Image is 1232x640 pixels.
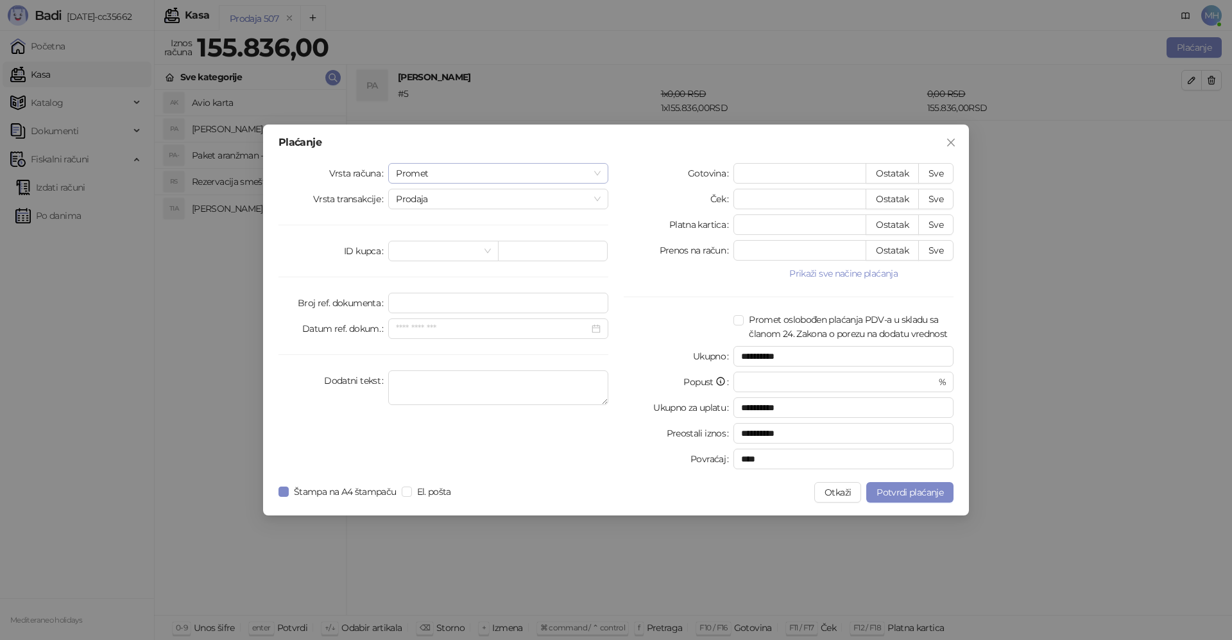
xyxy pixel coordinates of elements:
[388,293,608,313] input: Broj ref. dokumenta
[866,214,919,235] button: Ostatak
[298,293,388,313] label: Broj ref. dokumenta
[946,137,956,148] span: close
[669,214,733,235] label: Platna kartica
[396,322,589,336] input: Datum ref. dokum.
[866,240,919,261] button: Ostatak
[918,189,954,209] button: Sve
[866,482,954,503] button: Potvrdi plaćanje
[313,189,389,209] label: Vrsta transakcije
[941,132,961,153] button: Close
[388,370,608,405] textarea: Dodatni tekst
[741,372,936,392] input: Popust
[329,163,389,184] label: Vrsta računa
[344,241,388,261] label: ID kupca
[710,189,733,209] label: Ček
[660,240,734,261] label: Prenos na račun
[653,397,733,418] label: Ukupno za uplatu
[866,163,919,184] button: Ostatak
[918,240,954,261] button: Sve
[302,318,389,339] label: Datum ref. dokum.
[289,485,402,499] span: Štampa na A4 štampaču
[918,163,954,184] button: Sve
[733,266,954,281] button: Prikaži sve načine plaćanja
[866,189,919,209] button: Ostatak
[278,137,954,148] div: Plaćanje
[918,214,954,235] button: Sve
[814,482,861,503] button: Otkaži
[667,423,734,444] label: Preostali iznos
[396,164,601,183] span: Promet
[683,372,733,392] label: Popust
[877,487,943,498] span: Potvrdi plaćanje
[690,449,733,469] label: Povraćaj
[396,189,601,209] span: Prodaja
[412,485,456,499] span: El. pošta
[941,137,961,148] span: Zatvori
[744,313,954,341] span: Promet oslobođen plaćanja PDV-a u skladu sa članom 24. Zakona o porezu na dodatu vrednost
[693,346,734,367] label: Ukupno
[688,163,733,184] label: Gotovina
[324,370,388,391] label: Dodatni tekst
